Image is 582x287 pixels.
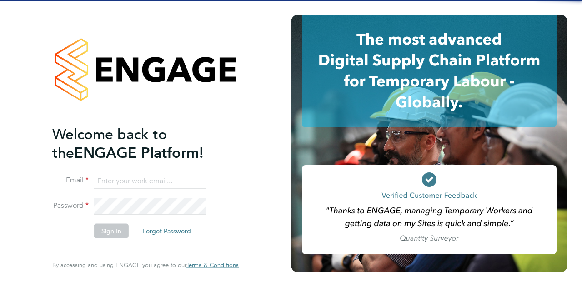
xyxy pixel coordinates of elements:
[94,224,129,238] button: Sign In
[52,125,230,162] h2: ENGAGE Platform!
[94,173,206,189] input: Enter your work email...
[52,261,239,269] span: By accessing and using ENGAGE you agree to our
[135,224,198,238] button: Forgot Password
[52,201,89,211] label: Password
[52,125,167,161] span: Welcome back to the
[52,176,89,185] label: Email
[186,262,239,269] a: Terms & Conditions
